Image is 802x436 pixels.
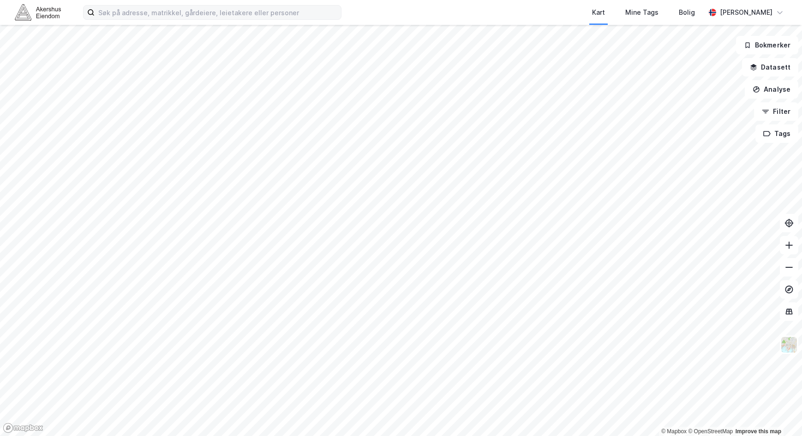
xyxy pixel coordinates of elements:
img: Z [780,336,798,354]
button: Bokmerker [736,36,798,54]
input: Søk på adresse, matrikkel, gårdeiere, leietakere eller personer [95,6,341,19]
div: Kart [592,7,605,18]
div: Bolig [679,7,695,18]
iframe: Chat Widget [756,392,802,436]
a: Mapbox [661,428,687,435]
button: Tags [755,124,798,143]
a: Mapbox homepage [3,423,43,433]
button: Filter [754,102,798,121]
button: Datasett [742,58,798,77]
div: [PERSON_NAME] [720,7,772,18]
img: akershus-eiendom-logo.9091f326c980b4bce74ccdd9f866810c.svg [15,4,61,20]
div: Kontrollprogram for chat [756,392,802,436]
a: Improve this map [736,428,781,435]
a: OpenStreetMap [688,428,733,435]
div: Mine Tags [625,7,658,18]
button: Analyse [745,80,798,99]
